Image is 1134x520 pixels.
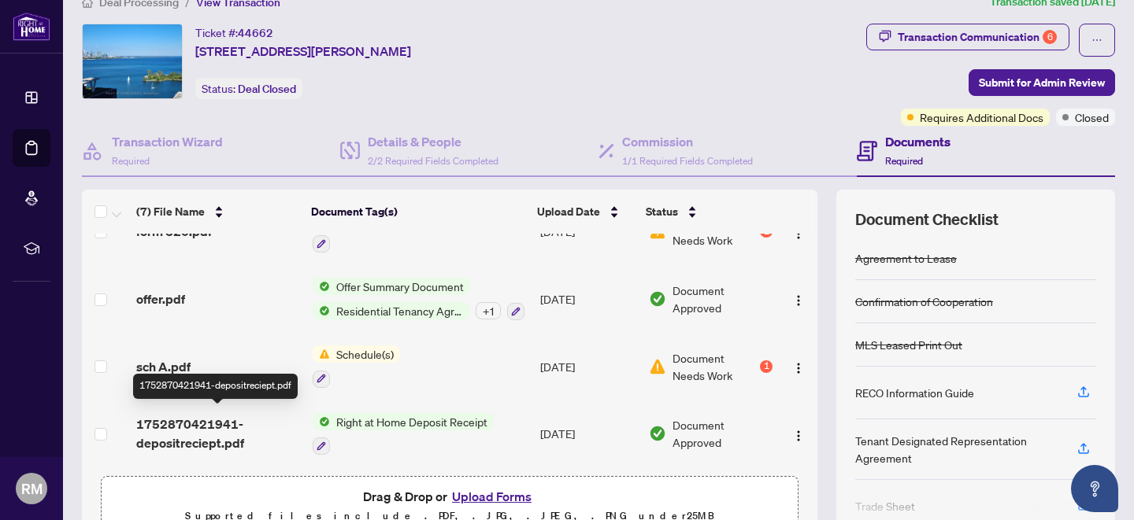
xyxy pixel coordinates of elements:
span: Status [646,203,678,220]
img: Logo [792,362,805,374]
span: 44662 [238,26,273,40]
img: Status Icon [313,278,330,295]
th: (7) File Name [130,190,305,234]
button: Open asap [1071,465,1118,512]
span: Requires Additional Docs [920,109,1043,126]
div: 1 [760,225,773,238]
img: Status Icon [313,413,330,430]
div: Transaction Communication [898,24,1057,50]
span: Schedule(s) [330,345,400,363]
div: Trade Sheet [855,497,915,514]
span: RM [21,478,43,500]
div: 1 [760,360,773,373]
th: Status [639,190,775,234]
span: Document Approved [673,416,773,451]
span: Offer Summary Document [330,278,470,295]
h4: Commission [622,132,753,151]
span: Required [112,155,150,167]
span: Required [885,155,923,167]
div: Status: [195,78,302,99]
h4: Transaction Wizard [112,132,223,151]
span: offer.pdf [136,290,185,308]
span: Deal Closed [238,82,296,96]
span: Submit for Admin Review [979,70,1105,95]
div: + 1 [476,302,501,319]
button: Status IconRight at Home Deposit Receipt [313,413,494,455]
img: Document Status [649,290,666,308]
button: Logo [786,354,811,379]
span: [STREET_ADDRESS][PERSON_NAME] [195,42,411,61]
img: Status Icon [313,302,330,319]
button: Upload Forms [447,486,536,507]
button: Status IconSchedule(s) [313,345,400,388]
span: sch A.pdf [136,357,191,376]
img: Status Icon [313,345,330,363]
span: Closed [1075,109,1109,126]
img: IMG-W12160425_1.jpg [83,24,182,98]
img: logo [13,12,50,41]
div: Agreement to Lease [855,249,957,267]
div: Tenant Designated Representation Agreement [855,432,1058,467]
span: Drag & Drop or [363,486,536,507]
button: Status IconOffer Summary DocumentStatus IconResidential Tenancy Agreement+1 [313,278,524,320]
button: Transaction Communication6 [866,24,1069,50]
h4: Documents [885,132,951,151]
span: 1752870421941-depositreciept.pdf [136,415,300,452]
td: [DATE] [534,400,643,468]
td: [DATE] [534,265,643,333]
th: Document Tag(s) [305,190,531,234]
span: 2/2 Required Fields Completed [368,155,498,167]
div: MLS Leased Print Out [855,336,962,353]
span: Right at Home Deposit Receipt [330,413,494,430]
div: 1752870421941-depositreciept.pdf [133,374,298,399]
button: Logo [786,286,811,312]
div: 6 [1043,30,1057,44]
img: Document Status [649,358,666,375]
span: (7) File Name [136,203,205,220]
button: Logo [786,421,811,446]
span: Residential Tenancy Agreement [330,302,469,319]
div: Ticket #: [195,24,273,42]
h4: Details & People [368,132,498,151]
span: Document Checklist [855,208,999,230]
span: Upload Date [537,203,600,220]
span: Document Needs Work [673,349,757,384]
span: Document Approved [673,282,773,316]
div: Confirmation of Cooperation [855,293,993,310]
div: RECO Information Guide [855,384,974,401]
td: [DATE] [534,333,643,400]
span: ellipsis [1091,35,1102,46]
img: Logo [792,430,805,442]
button: Submit for Admin Review [969,69,1115,96]
img: Document Status [649,425,666,442]
th: Upload Date [531,190,639,234]
img: Logo [792,227,805,240]
img: Logo [792,294,805,307]
span: 1/1 Required Fields Completed [622,155,753,167]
